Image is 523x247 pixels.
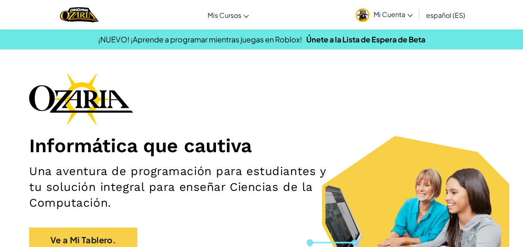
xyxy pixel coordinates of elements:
a: Mis Cursos [203,4,253,26]
a: Ozaria by CodeCombat logo [60,6,99,23]
a: Únete a la Lista de Espera de Beta [306,35,425,44]
img: avatar [356,8,369,22]
img: Home [60,6,99,23]
a: español (ES) [422,4,469,26]
span: ¡NUEVO! ¡Aprende a programar mientras juegas en Roblox! [98,35,302,44]
span: español (ES) [426,11,465,20]
span: Mis Cursos [208,11,241,20]
span: Mi Cuenta [374,10,413,19]
h2: Una aventura de programación para estudiantes y tu solución integral para enseñar Ciencias de la ... [29,163,340,211]
img: Ozaria branding logo [29,72,133,126]
h1: Informática que cautiva [29,134,494,157]
a: Mi Cuenta [352,2,417,28]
